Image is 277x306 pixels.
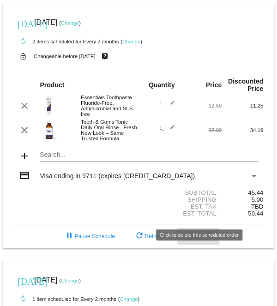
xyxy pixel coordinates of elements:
small: Changeable before [DATE] [34,54,96,59]
mat-icon: edit [164,100,175,111]
div: 37.99 [180,127,222,133]
strong: Price [206,81,222,89]
mat-icon: clear [18,125,30,136]
span: 5.00 [251,196,263,203]
img: Single-New-Tonic-Bottle.png [40,120,58,139]
span: Pause Schedule [63,233,114,240]
small: ( ) [118,296,139,302]
small: 2 items scheduled for Every 2 months [14,39,119,44]
mat-icon: credit_card [18,170,30,181]
span: 1 [159,125,175,131]
input: Search... [40,151,258,159]
div: 12.50 [180,103,222,108]
mat-icon: [DATE] [18,18,29,29]
div: 34.19 [222,127,263,133]
small: ( ) [59,20,81,26]
div: 45.44 [222,189,263,196]
mat-icon: refresh [133,231,145,242]
span: 50.44 [248,210,263,217]
img: B079C5SZ5X.Main-7.png [40,96,58,114]
span: TBD [251,203,263,210]
small: ( ) [120,39,142,44]
div: Tooth & Gums Tonic Daily Oral Rinse - Fresh New Look – Same Trusted Formula [76,119,138,141]
div: Essentials Toothpaste - Fluoride-Free, Antimicrobial and SLS-free [76,95,138,117]
div: Subtotal [138,189,222,196]
mat-icon: [DATE] [18,275,29,286]
span: Refresh [133,233,164,240]
small: ( ) [59,278,81,283]
mat-icon: autorenew [18,36,29,47]
span: 1 [159,101,175,106]
div: Est. Total [138,210,222,217]
a: Change [120,296,138,302]
a: Change [61,20,79,26]
div: Est. Tax [138,203,222,210]
button: Pause Schedule [56,228,122,245]
strong: Product [40,81,64,89]
mat-icon: add [18,150,30,162]
mat-icon: clear [18,100,30,111]
strong: Quantity [149,81,175,89]
mat-icon: delete [185,231,196,242]
button: Delete [177,228,219,245]
div: Shipping [138,196,222,203]
mat-icon: live_help [99,50,110,62]
mat-icon: lock_open [18,50,29,62]
mat-icon: pause [63,231,74,242]
mat-select: Payment Method [40,172,258,180]
button: Refresh [126,228,171,245]
small: 1 item scheduled for Every 2 months [14,296,116,302]
strong: Discounted Price [228,78,263,92]
span: Delete [185,233,212,240]
a: Change [122,39,140,44]
span: Visa ending in 9711 (expires [CREDIT_CARD_DATA]) [40,172,194,180]
mat-icon: edit [164,125,175,136]
div: 11.25 [222,103,263,108]
mat-icon: autorenew [18,294,29,305]
a: Change [61,278,79,283]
